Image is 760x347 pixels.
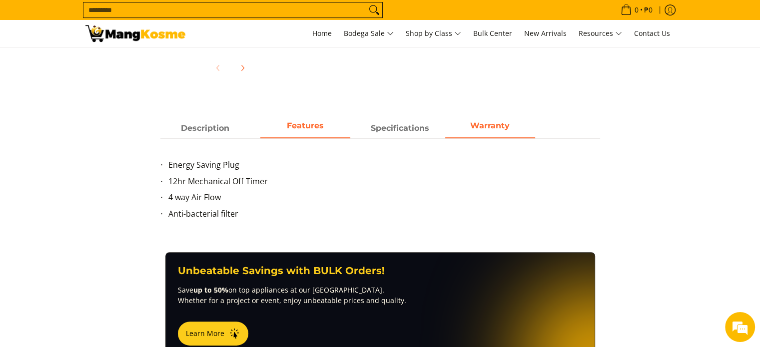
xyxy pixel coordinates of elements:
a: Bulk Center [468,20,517,47]
a: Contact Us [629,20,675,47]
strong: Warranty [470,121,510,130]
span: Home [312,28,332,38]
strong: up to 50% [193,285,228,295]
span: Shop by Class [406,27,461,40]
a: Shop by Class [401,20,466,47]
p: Save on top appliances at our [GEOGRAPHIC_DATA]. Whether for a project or event, enjoy unbeatable... [178,285,583,306]
span: • [618,4,656,15]
button: Learn More [178,322,248,346]
div: Description 1 [160,138,600,232]
span: New Arrivals [524,28,567,38]
h3: Unbeatable Savings with BULK Orders! [178,265,583,277]
textarea: Type your message and hit 'Enter' [5,237,190,272]
span: Contact Us [634,28,670,38]
img: Condura Window-Type Aircon: 6X Series 1.00 HP - Class B l Mang Kosme [85,25,185,42]
a: Description 3 [445,119,535,138]
span: Features [260,119,350,137]
span: ₱0 [643,6,654,13]
span: 12hr Mechanical Off Timer [168,176,268,187]
span: Description [160,119,250,137]
span: 0 [633,6,640,13]
div: Minimize live chat window [164,5,188,29]
span: Resources [579,27,622,40]
a: Resources [574,20,627,47]
span: Bodega Sale [344,27,394,40]
span: Energy Saving Plug [168,159,239,170]
a: Description [160,119,250,138]
span: We're online! [58,108,138,209]
nav: Main Menu [195,20,675,47]
a: Description 1 [260,119,350,138]
a: New Arrivals [519,20,572,47]
a: Home [307,20,337,47]
span: Bulk Center [473,28,512,38]
button: Next [231,57,253,79]
button: Search [366,2,382,17]
span: Anti-bacterial filter [168,208,238,219]
div: Chat with us now [52,56,168,69]
span: 4 way Air Flow [168,192,221,203]
a: Bodega Sale [339,20,399,47]
span: Specifications [355,119,445,137]
a: Description 2 [355,119,445,138]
